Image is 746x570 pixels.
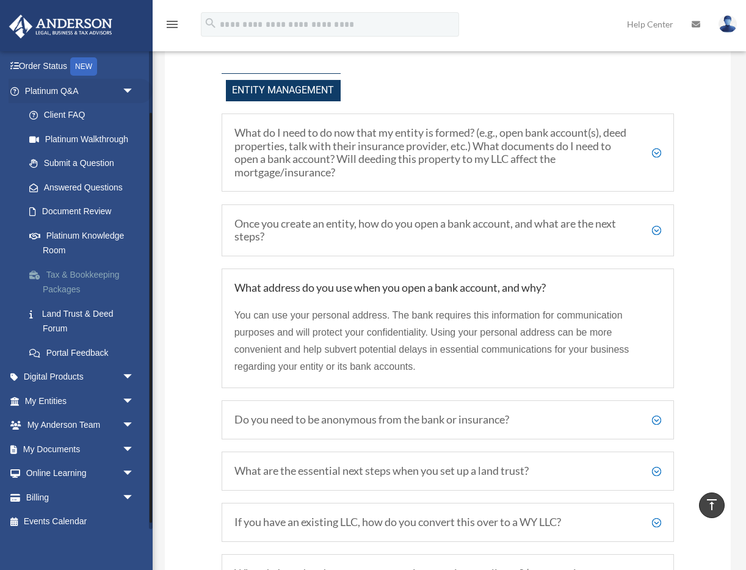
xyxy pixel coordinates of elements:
[234,217,662,244] h5: Once you create an entity, how do you open a bank account, and what are the next steps?
[9,79,153,103] a: Platinum Q&Aarrow_drop_down
[234,126,662,179] h5: What do I need to do now that my entity is formed? (e.g., open bank account(s), deed properties, ...
[234,281,662,295] h5: What address do you use when you open a bank account, and why?
[17,223,153,262] a: Platinum Knowledge Room
[9,510,153,534] a: Events Calendar
[122,413,147,438] span: arrow_drop_down
[704,497,719,512] i: vertical_align_top
[234,464,662,478] h5: What are the essential next steps when you set up a land trust?
[17,127,153,151] a: Platinum Walkthrough
[9,485,153,510] a: Billingarrow_drop_down
[17,175,153,200] a: Answered Questions
[9,54,153,79] a: Order StatusNEW
[165,21,179,32] a: menu
[17,151,153,176] a: Submit a Question
[70,57,97,76] div: NEW
[699,492,725,518] a: vertical_align_top
[122,461,147,486] span: arrow_drop_down
[234,516,662,529] h5: If you have an existing LLC, how do you convert this over to a WY LLC?
[122,485,147,510] span: arrow_drop_down
[9,413,153,438] a: My Anderson Teamarrow_drop_down
[9,437,153,461] a: My Documentsarrow_drop_down
[719,15,737,33] img: User Pic
[204,16,217,30] i: search
[17,262,153,301] a: Tax & Bookkeeping Packages
[122,437,147,462] span: arrow_drop_down
[17,103,147,128] a: Client FAQ
[234,413,662,427] h5: Do you need to be anonymous from the bank or insurance?
[122,365,147,390] span: arrow_drop_down
[122,389,147,414] span: arrow_drop_down
[5,15,116,38] img: Anderson Advisors Platinum Portal
[9,389,153,413] a: My Entitiesarrow_drop_down
[9,365,153,389] a: Digital Productsarrow_drop_down
[17,200,153,224] a: Document Review
[17,301,153,341] a: Land Trust & Deed Forum
[17,341,153,365] a: Portal Feedback
[165,17,179,32] i: menu
[122,79,147,104] span: arrow_drop_down
[226,80,341,101] span: Entity Management
[234,310,629,372] span: You can use your personal address. The bank requires this information for communication purposes ...
[9,461,153,486] a: Online Learningarrow_drop_down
